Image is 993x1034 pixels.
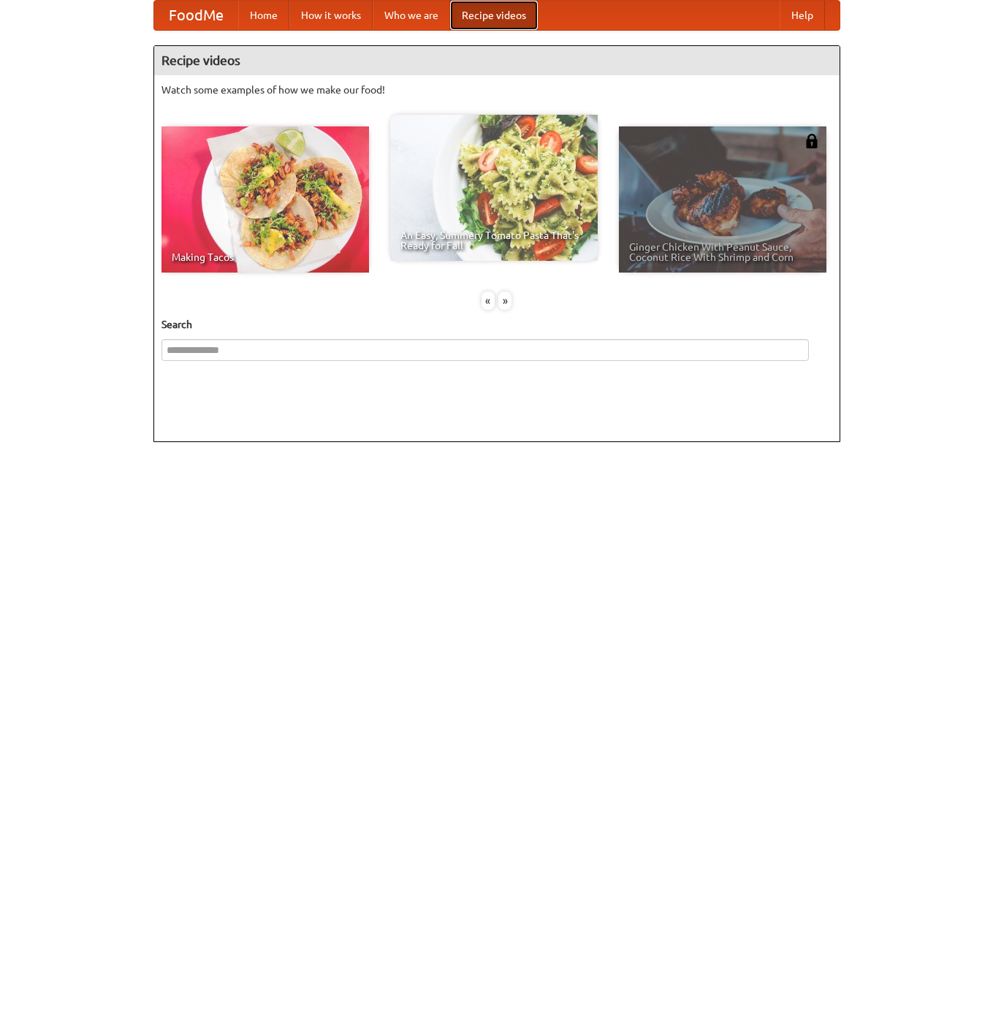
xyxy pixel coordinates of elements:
span: Making Tacos [172,252,359,262]
span: An Easy, Summery Tomato Pasta That's Ready for Fall [400,230,587,251]
img: 483408.png [804,134,819,148]
a: Recipe videos [450,1,538,30]
a: Making Tacos [161,126,369,273]
a: FoodMe [154,1,238,30]
h5: Search [161,317,832,332]
p: Watch some examples of how we make our food! [161,83,832,97]
a: Who we are [373,1,450,30]
div: « [482,292,495,310]
div: » [498,292,511,310]
a: Home [238,1,289,30]
a: An Easy, Summery Tomato Pasta That's Ready for Fall [390,115,598,261]
a: How it works [289,1,373,30]
a: Help [780,1,825,30]
h4: Recipe videos [154,46,840,75]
